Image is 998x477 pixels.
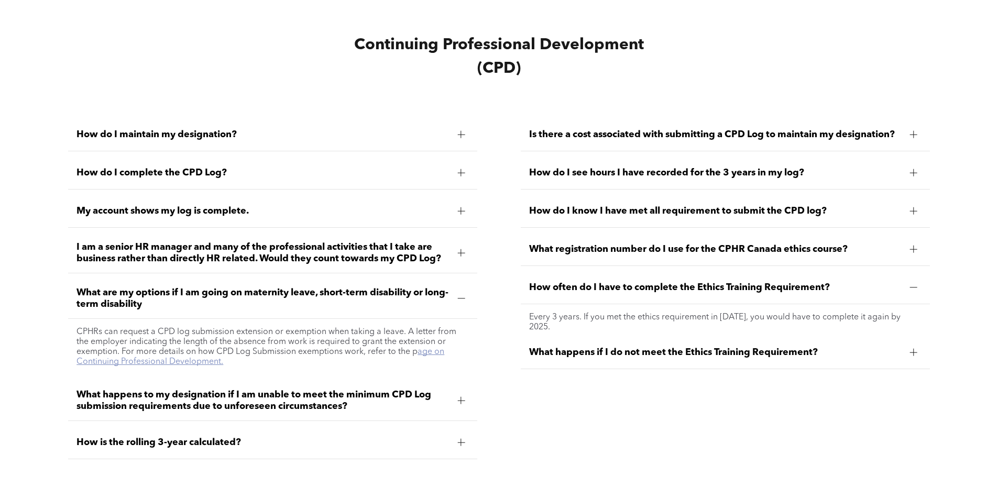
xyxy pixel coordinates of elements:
span: What happens to my designation if I am unable to meet the minimum CPD Log submission requirements... [76,389,449,412]
span: My account shows my log is complete. [76,205,449,217]
a: age on Continuing Professional Development. [76,348,444,366]
span: How do I complete the CPD Log? [76,167,449,179]
span: Continuing Professional Development (CPD) [354,37,644,76]
p: CPHRs can request a CPD log submission extension or exemption when taking a leave. A letter from ... [76,327,469,367]
span: How often do I have to complete the Ethics Training Requirement? [529,282,902,293]
span: How is the rolling 3-year calculated? [76,437,449,448]
span: I am a senior HR manager and many of the professional activities that I take are business rather ... [76,241,449,264]
span: What are my options if I am going on maternity leave, short-term disability or long-term disability [76,287,449,310]
span: Is there a cost associated with submitting a CPD Log to maintain my designation? [529,129,902,140]
span: How do I know I have met all requirement to submit the CPD log? [529,205,902,217]
span: How do I maintain my designation? [76,129,449,140]
span: How do I see hours I have recorded for the 3 years in my log? [529,167,902,179]
span: What happens if I do not meet the Ethics Training Requirement? [529,347,902,358]
span: What registration number do I use for the CPHR Canada ethics course? [529,243,902,255]
p: Every 3 years. If you met the ethics requirement in [DATE], you would have to complete it again b... [529,313,922,332]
